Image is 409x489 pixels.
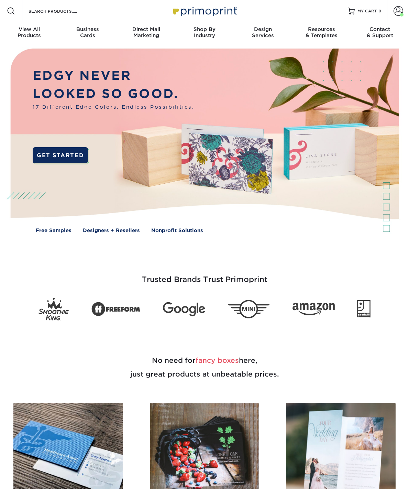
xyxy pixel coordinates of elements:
[58,26,117,39] div: Cards
[5,337,404,398] h2: No need for here, just great products at unbeatable prices.
[33,103,194,110] span: 17 Different Edge Colors. Endless Possibilities.
[58,26,117,32] span: Business
[33,147,88,163] a: GET STARTED
[351,26,409,39] div: & Support
[5,259,404,292] h3: Trusted Brands Trust Primoprint
[351,22,409,44] a: Contact& Support
[351,26,409,32] span: Contact
[36,227,71,234] a: Free Samples
[357,300,371,318] img: Goodwill
[38,298,69,320] img: Smoothie King
[228,300,270,318] img: Mini
[234,22,292,44] a: DesignServices
[175,26,234,39] div: Industry
[170,3,239,18] img: Primoprint
[163,302,205,316] img: Google
[33,85,194,103] p: LOOKED SO GOOD.
[28,7,95,15] input: SEARCH PRODUCTS.....
[33,66,194,85] p: EDGY NEVER
[196,356,239,365] span: fancy boxes
[357,8,377,14] span: MY CART
[117,26,175,39] div: Marketing
[175,22,234,44] a: Shop ByIndustry
[234,26,292,39] div: Services
[58,22,117,44] a: BusinessCards
[292,26,351,39] div: & Templates
[378,9,382,13] span: 0
[117,22,175,44] a: Direct MailMarketing
[292,26,351,32] span: Resources
[292,303,335,315] img: Amazon
[175,26,234,32] span: Shop By
[83,227,140,234] a: Designers + Resellers
[117,26,175,32] span: Direct Mail
[234,26,292,32] span: Design
[292,22,351,44] a: Resources& Templates
[91,298,141,320] img: Freeform
[151,227,203,234] a: Nonprofit Solutions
